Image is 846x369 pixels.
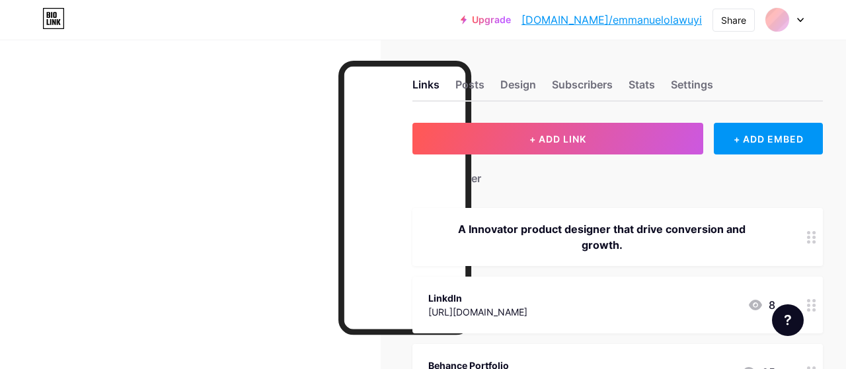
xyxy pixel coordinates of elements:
[721,13,746,27] div: Share
[529,133,586,145] span: + ADD LINK
[748,297,775,313] div: 8
[461,15,511,25] a: Upgrade
[552,77,613,100] div: Subscribers
[428,291,527,305] div: Linkdln
[412,77,440,100] div: Links
[714,123,823,154] div: + ADD EMBED
[428,305,527,319] div: [URL][DOMAIN_NAME]
[428,221,775,253] div: A Innovator product designer that drive conversion and growth.
[412,123,703,154] button: + ADD LINK
[500,77,536,100] div: Design
[671,77,713,100] div: Settings
[455,77,484,100] div: Posts
[521,12,702,28] a: [DOMAIN_NAME]/emmanuelolawuyi
[629,77,655,100] div: Stats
